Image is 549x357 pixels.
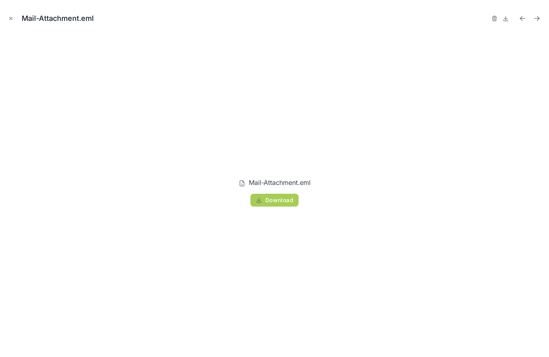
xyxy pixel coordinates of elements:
button: Close modal [6,14,15,23]
button: Download [250,194,299,207]
div: Mail-Attachment.eml [22,13,100,24]
button: Next file [531,13,543,24]
button: Previous file [517,13,528,24]
span: Download [265,197,293,204]
span: Mail-Attachment.eml [249,178,311,187]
